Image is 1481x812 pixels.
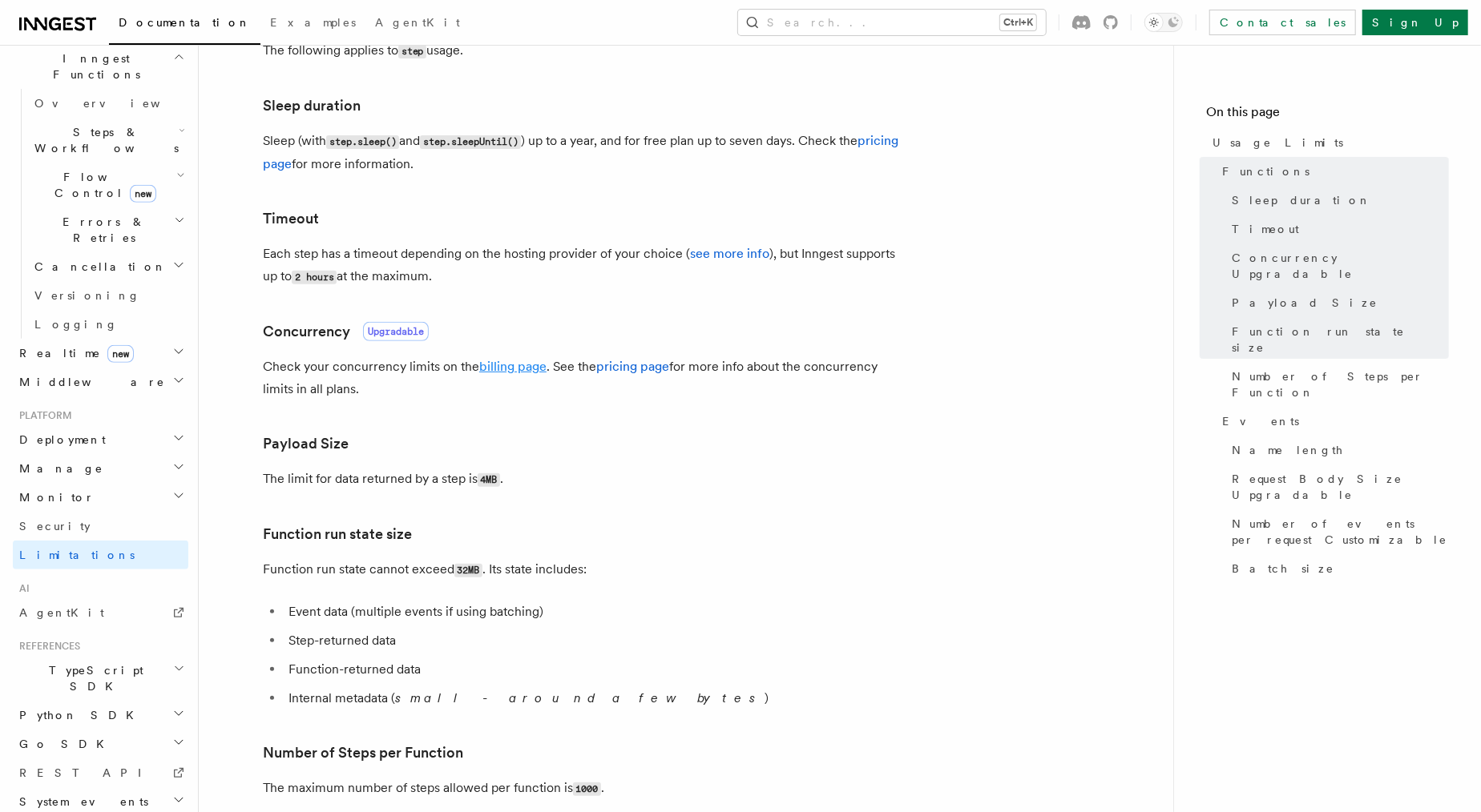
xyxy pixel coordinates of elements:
[596,359,669,374] a: pricing page
[13,425,188,454] button: Deployment
[1216,407,1449,436] a: Events
[263,742,463,764] a: Number of Steps per Function
[263,432,349,455] a: Payload Size
[573,782,601,796] code: 1000
[1222,413,1299,429] span: Events
[263,468,904,491] p: The limit for data returned by a step is .
[13,512,188,541] a: Security
[375,16,460,29] span: AgentKit
[109,5,260,45] a: Documentation
[1232,192,1371,208] span: Sleep duration
[1225,436,1449,464] a: Name length
[1232,221,1299,237] span: Timeout
[478,473,500,487] code: 4MB
[263,523,412,545] a: Function run state size
[1225,509,1449,554] a: Number of events per request Customizable
[34,289,140,302] span: Versioning
[13,640,80,653] span: References
[28,281,188,310] a: Versioning
[292,271,337,284] code: 2 hours
[1213,135,1343,151] span: Usage Limits
[263,558,904,581] p: Function run state cannot exceed . Its state includes:
[13,432,106,448] span: Deployment
[1232,516,1449,548] span: Number of events per request Customizable
[130,185,156,203] span: new
[690,246,769,261] a: see more info
[1225,288,1449,317] a: Payload Size
[263,39,904,62] p: The following applies to usage.
[738,10,1046,35] button: Search...Ctrl+K
[13,489,95,505] span: Monitor
[263,207,319,230] a: Timeout
[28,252,188,281] button: Cancellation
[13,730,188,758] button: Go SDK
[13,345,134,361] span: Realtime
[263,130,904,175] p: Sleep (with and ) up to a year, and for free plan up to seven days. Check the for more information.
[13,736,114,752] span: Go SDK
[1232,471,1449,503] span: Request Body Size Upgradable
[1232,442,1344,458] span: Name length
[363,322,429,341] span: Upgradable
[420,135,521,149] code: step.sleepUntil()
[1232,324,1449,356] span: Function run state size
[13,794,148,810] span: System events
[263,243,904,288] p: Each step has a timeout depending on the hosting provider of your choice ( ), but Inngest support...
[263,356,904,400] p: Check your concurrency limits on the . See the for more info about the concurrency limits in all ...
[479,359,547,374] a: billing page
[13,701,188,730] button: Python SDK
[270,16,356,29] span: Examples
[1232,561,1334,577] span: Batch size
[1206,128,1449,157] a: Usage Limits
[1232,250,1449,282] span: Concurrency Upgradable
[1362,10,1468,35] a: Sign Up
[13,44,188,89] button: Inngest Functions
[284,658,904,681] li: Function-returned data
[1225,243,1449,288] a: Concurrency Upgradable
[13,483,188,512] button: Monitor
[284,629,904,652] li: Step-returned data
[1225,464,1449,509] a: Request Body Size Upgradable
[13,368,188,396] button: Middleware
[1225,215,1449,243] a: Timeout
[13,707,143,723] span: Python SDK
[13,541,188,569] a: Limitations
[1222,163,1309,179] span: Functions
[1232,295,1378,311] span: Payload Size
[263,777,904,800] p: The maximum number of steps allowed per function is .
[13,662,173,694] span: TypeScript SDK
[1144,13,1183,32] button: Toggle dark mode
[395,690,765,705] em: small - around a few bytes
[13,460,103,476] span: Manage
[398,45,426,58] code: step
[13,582,30,595] span: AI
[107,345,134,363] span: new
[13,374,165,390] span: Middleware
[28,89,188,118] a: Overview
[119,16,251,29] span: Documentation
[28,310,188,339] a: Logging
[28,124,179,156] span: Steps & Workflows
[1225,362,1449,407] a: Number of Steps per Function
[28,118,188,163] button: Steps & Workflows
[263,320,429,343] a: ConcurrencyUpgradable
[28,163,188,207] button: Flow Controlnew
[19,549,135,561] span: Limitations
[13,454,188,483] button: Manage
[34,97,200,110] span: Overview
[28,207,188,252] button: Errors & Retries
[13,50,173,82] span: Inngest Functions
[1216,157,1449,186] a: Functions
[1225,554,1449,583] a: Batch size
[1225,317,1449,362] a: Function run state size
[1232,368,1449,400] span: Number of Steps per Function
[19,766,155,779] span: REST API
[13,409,72,422] span: Platform
[365,5,470,43] a: AgentKit
[13,339,188,368] button: Realtimenew
[1000,14,1036,30] kbd: Ctrl+K
[13,656,188,701] button: TypeScript SDK
[28,169,176,201] span: Flow Control
[34,318,118,331] span: Logging
[13,758,188,787] a: REST API
[454,564,482,577] code: 32MB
